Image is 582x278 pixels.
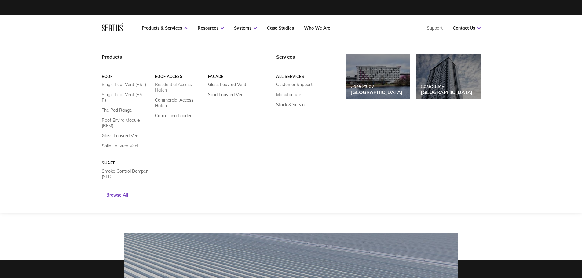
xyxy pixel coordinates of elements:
[208,82,246,87] a: Glass Louvred Vent
[155,113,191,118] a: Concertina Ladder
[350,83,402,89] div: Case Study
[427,25,443,31] a: Support
[276,74,328,79] a: All services
[102,82,146,87] a: Single Leaf Vent (RSL)
[421,89,473,95] div: [GEOGRAPHIC_DATA]
[102,133,140,139] a: Glass Louvred Vent
[304,25,330,31] a: Who We Are
[102,190,133,200] a: Browse All
[155,82,203,93] a: Residential Access Hatch
[102,161,150,165] a: Shaft
[102,143,139,149] a: Solid Louvred Vent
[267,25,294,31] a: Case Studies
[350,89,402,95] div: [GEOGRAPHIC_DATA]
[102,54,256,66] div: Products
[102,168,150,179] a: Smoke Control Damper (SLD)
[276,92,301,97] a: Manufacture
[208,92,245,97] a: Solid Louvred Vent
[102,92,150,103] a: Single Leaf Vent (RSL-R)
[276,102,307,107] a: Stock & Service
[102,107,132,113] a: The Pod Range
[453,25,481,31] a: Contact Us
[421,83,473,89] div: Case Study
[198,25,224,31] a: Resources
[102,74,150,79] a: Roof
[142,25,188,31] a: Products & Services
[155,97,203,108] a: Commercial Access Hatch
[346,54,410,99] a: Case Study[GEOGRAPHIC_DATA]
[155,74,203,79] a: Roof Access
[276,82,313,87] a: Customer Support
[276,54,328,66] div: Services
[234,25,257,31] a: Systems
[416,54,481,99] a: Case Study[GEOGRAPHIC_DATA]
[102,117,150,128] a: Roof Enviro Module (REM)
[208,74,256,79] a: Facade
